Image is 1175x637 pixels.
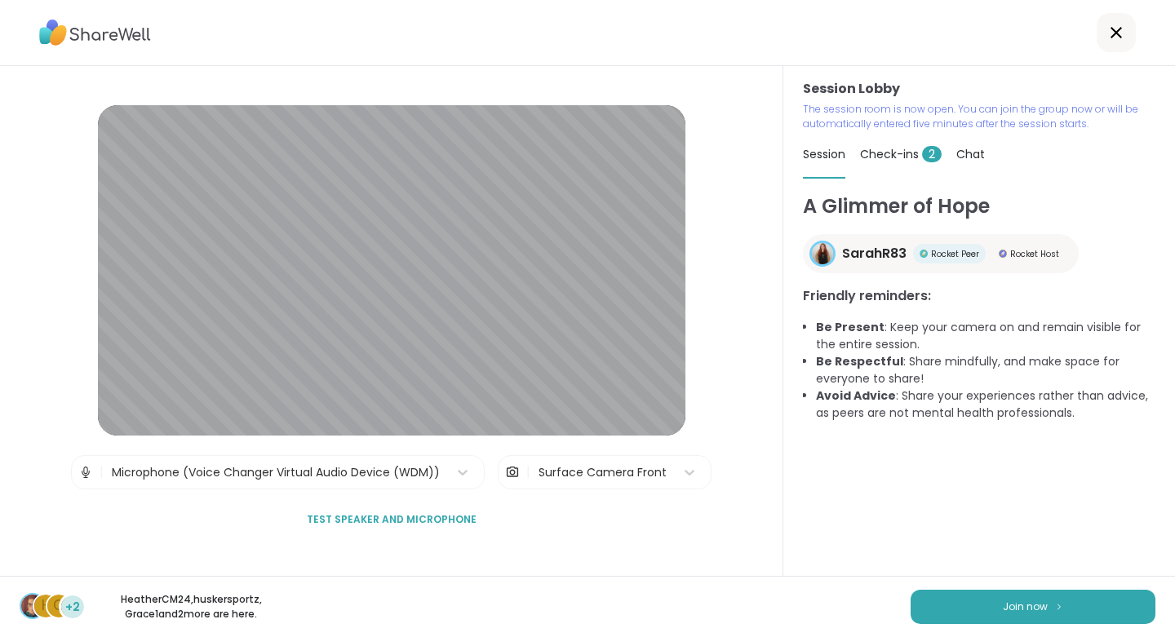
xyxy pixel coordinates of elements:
[65,599,80,616] span: +2
[920,250,928,258] img: Rocket Peer
[505,456,520,489] img: Camera
[803,146,845,162] span: Session
[112,464,440,481] div: Microphone (Voice Changer Virtual Audio Device (WDM))
[300,502,483,537] button: Test speaker and microphone
[100,456,104,489] span: |
[816,387,1155,422] li: : Share your experiences rather than advice, as peers are not mental health professionals.
[931,248,979,260] span: Rocket Peer
[1003,599,1048,614] span: Join now
[816,387,896,404] b: Avoid Advice
[816,353,1155,387] li: : Share mindfully, and make space for everyone to share!
[999,250,1007,258] img: Rocket Host
[816,319,885,335] b: Be Present
[526,456,530,489] span: |
[812,243,833,264] img: SarahR83
[539,464,667,481] div: Surface Camera Front
[42,595,51,617] span: h
[803,234,1079,273] a: SarahR83SarahR83Rocket PeerRocket PeerRocket HostRocket Host
[911,590,1155,624] button: Join now
[803,286,1155,306] h3: Friendly reminders:
[816,353,903,369] b: Be Respectful
[803,192,1155,221] h1: A Glimmer of Hope
[860,146,942,162] span: Check-ins
[803,102,1155,131] p: The session room is now open. You can join the group now or will be automatically entered five mi...
[1010,248,1059,260] span: Rocket Host
[956,146,985,162] span: Chat
[53,595,64,617] span: G
[39,14,151,51] img: ShareWell Logo
[1054,602,1064,611] img: ShareWell Logomark
[842,244,907,263] span: SarahR83
[100,592,282,622] p: HeatherCM24 , huskersportz , Grace1 and 2 more are here.
[307,512,477,527] span: Test speaker and microphone
[21,595,44,617] img: HeatherCM24
[922,146,942,162] span: 2
[803,79,1155,99] h3: Session Lobby
[78,456,93,489] img: Microphone
[816,319,1155,353] li: : Keep your camera on and remain visible for the entire session.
